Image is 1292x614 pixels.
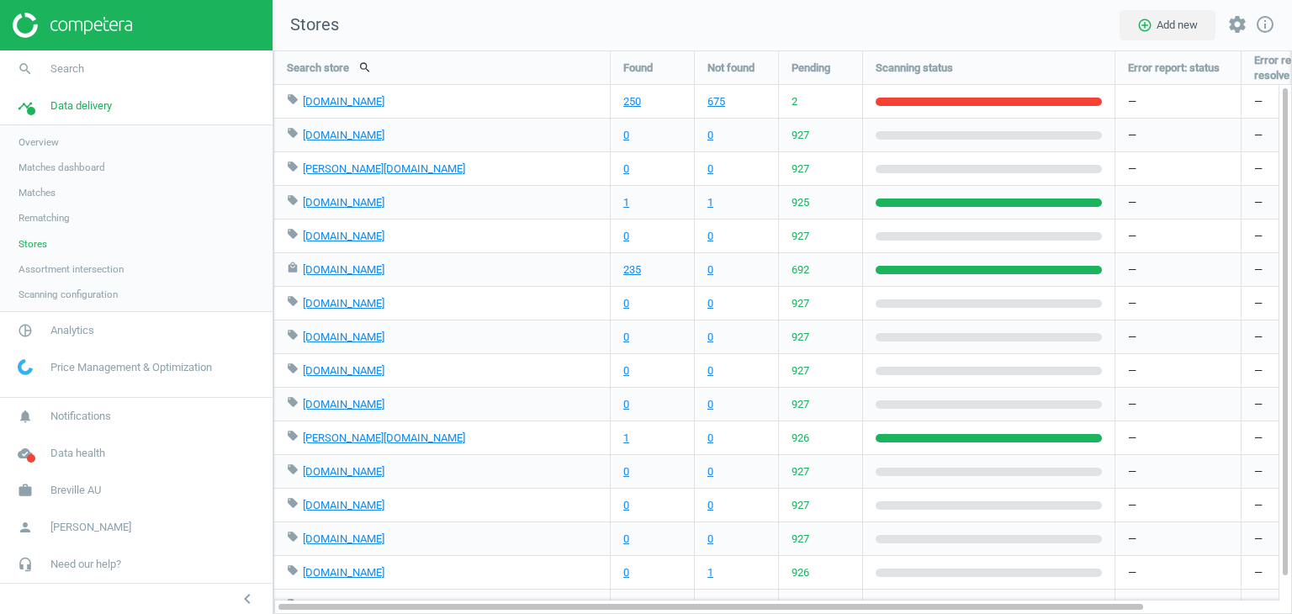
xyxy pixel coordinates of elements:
a: [DOMAIN_NAME] [303,95,384,108]
span: 926 [792,565,809,580]
span: — [1254,498,1263,513]
i: local_offer [287,93,299,105]
i: local_offer [287,127,299,139]
i: local_offer [287,363,299,374]
a: 0 [707,330,713,345]
a: [PERSON_NAME][DOMAIN_NAME] [303,162,465,175]
div: — [1115,287,1241,320]
a: [DOMAIN_NAME] [303,129,384,141]
div: — [1115,388,1241,421]
div: — [1115,320,1241,353]
span: [PERSON_NAME] [50,520,131,535]
a: 0 [623,128,629,143]
i: local_mall [287,262,299,273]
span: — [1254,565,1263,580]
div: — [1115,152,1241,185]
a: [DOMAIN_NAME] [303,364,384,377]
span: Not found [707,61,755,76]
span: — [1254,296,1263,311]
a: 0 [623,464,629,479]
i: local_offer [287,430,299,442]
button: chevron_left [226,588,268,610]
button: add_circle_outlineAdd new [1120,10,1215,40]
a: [DOMAIN_NAME] [303,532,384,545]
i: notifications [9,400,41,432]
i: info_outline [1255,14,1275,34]
i: local_offer [287,295,299,307]
div: — [1115,119,1241,151]
span: 926 [792,431,809,446]
i: local_offer [287,161,299,172]
div: Search store [274,51,610,84]
span: Pending [792,61,830,76]
a: 0 [707,532,713,547]
i: search [9,53,41,85]
span: Scanning configuration [19,288,118,301]
a: [DOMAIN_NAME] [303,297,384,310]
a: 1 [707,565,713,580]
a: 0 [623,296,629,311]
i: local_offer [287,329,299,341]
i: local_offer [287,228,299,240]
div: — [1115,220,1241,252]
span: Found [623,61,653,76]
span: — [1254,94,1263,109]
span: Search [50,61,84,77]
span: Matches [19,186,56,199]
span: 927 [792,397,809,412]
a: 0 [623,363,629,378]
i: pie_chart_outlined [9,315,41,347]
span: Data delivery [50,98,112,114]
span: 927 [792,498,809,513]
span: — [1254,431,1263,446]
i: headset_mic [9,548,41,580]
a: 0 [707,229,713,244]
a: 1 [707,195,713,210]
a: 0 [623,229,629,244]
i: add_circle_outline [1137,18,1152,33]
span: Matches dashboard [19,161,105,174]
div: — [1115,522,1241,555]
a: 0 [623,565,629,580]
div: — [1115,354,1241,387]
a: 0 [623,330,629,345]
span: — [1254,464,1263,479]
a: 0 [623,161,629,177]
span: — [1254,262,1263,278]
a: 0 [707,296,713,311]
i: timeline [9,90,41,122]
i: local_offer [287,531,299,543]
a: 0 [623,397,629,412]
span: 927 [792,532,809,547]
button: settings [1220,7,1255,43]
span: Breville AU [50,483,101,498]
a: 0 [707,262,713,278]
span: Price Management & Optimization [50,360,212,375]
a: 0 [623,498,629,513]
span: Rematching [19,211,70,225]
span: 927 [792,296,809,311]
a: 0 [707,161,713,177]
div: — [1115,85,1241,118]
a: [DOMAIN_NAME] [303,331,384,343]
i: local_offer [287,194,299,206]
a: [DOMAIN_NAME] [303,465,384,478]
a: 0 [707,363,713,378]
a: 1 [623,431,629,446]
img: ajHJNr6hYgQAAAAASUVORK5CYII= [13,13,132,38]
span: 927 [792,330,809,345]
a: 0 [707,397,713,412]
span: — [1254,128,1263,143]
i: local_offer [287,396,299,408]
span: Error report: status [1128,61,1220,76]
i: local_offer [287,497,299,509]
a: [DOMAIN_NAME] [303,566,384,579]
i: work [9,474,41,506]
i: local_offer [287,564,299,576]
span: 927 [792,363,809,378]
span: — [1254,363,1263,378]
div: — [1115,556,1241,589]
a: 0 [707,128,713,143]
a: [DOMAIN_NAME] [303,196,384,209]
span: — [1254,397,1263,412]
